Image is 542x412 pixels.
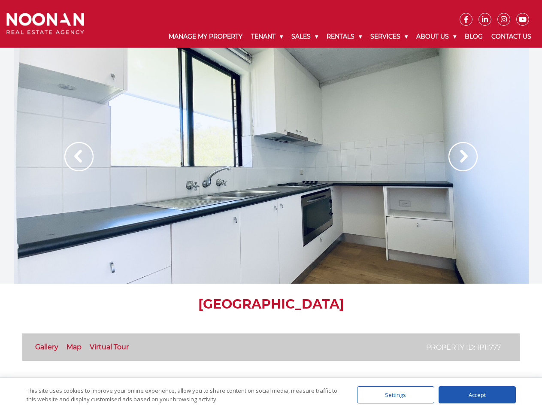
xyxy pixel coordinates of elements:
div: Settings [357,386,434,403]
h1: [GEOGRAPHIC_DATA] [22,297,520,312]
a: Rentals [322,26,366,48]
a: About Us [412,26,460,48]
a: Blog [460,26,487,48]
div: Accept [439,386,516,403]
img: Arrow slider [64,142,94,171]
a: Services [366,26,412,48]
a: Contact Us [487,26,536,48]
a: Virtual Tour [90,343,129,351]
a: Sales [287,26,322,48]
img: Noonan Real Estate Agency [6,13,84,34]
div: This site uses cookies to improve your online experience, allow you to share content on social me... [27,386,340,403]
a: Map [67,343,82,351]
p: Property ID: 1P11777 [426,342,501,353]
img: Arrow slider [448,142,478,171]
a: Tenant [247,26,287,48]
a: Gallery [35,343,58,351]
a: Manage My Property [164,26,247,48]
